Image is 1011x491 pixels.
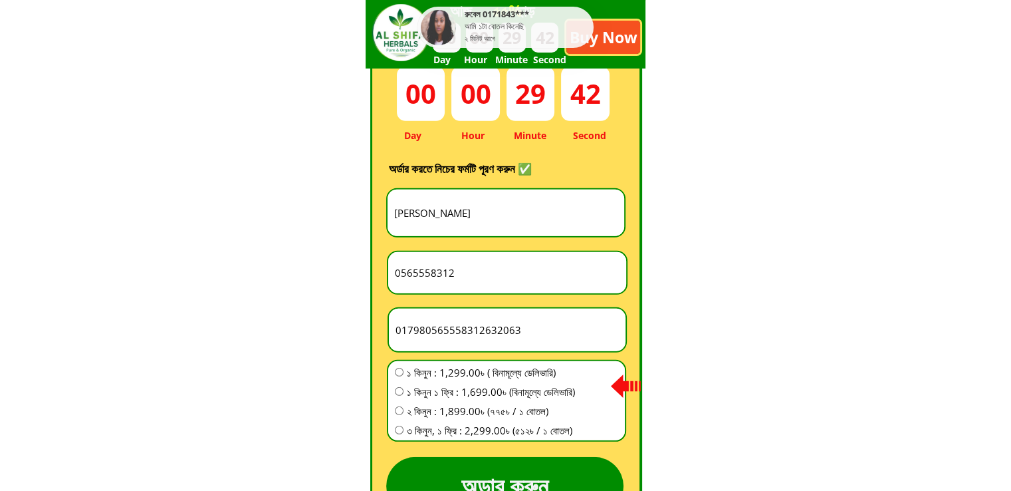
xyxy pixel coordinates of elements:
h3: Day Hour Minute Second [433,53,616,67]
span: ২ কিনুন : 1,899.00৳ (৭৭৫৳ / ১ বোতল) [407,403,575,419]
input: সম্পূর্ণ ঠিকানা বিবরণ * [392,252,623,293]
input: আপনার নাম লিখুন * [391,190,621,237]
p: Buy Now [566,21,640,54]
span: ১ কিনুন ১ ফ্রি : 1,699.00৳ (বিনামূল্যে ডেলিভারি) [407,384,575,400]
div: ২ মিনিট আগে [465,33,495,45]
input: আপনার মোবাইল নাম্বার * [392,309,622,351]
span: ১ কিনুন : 1,299.00৳ ( বিনামূল্যে ডেলিভারি) [407,365,575,381]
div: আমি ১টা বোতল কিনেছি [465,21,590,33]
div: রুবেল 0171843*** [465,10,590,21]
h3: Day Hour Minute Second [404,128,613,143]
span: ৩ কিনুন, ১ ফ্রি : 2,299.00৳ (৫১২৳ / ১ বোতল) [407,422,575,438]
